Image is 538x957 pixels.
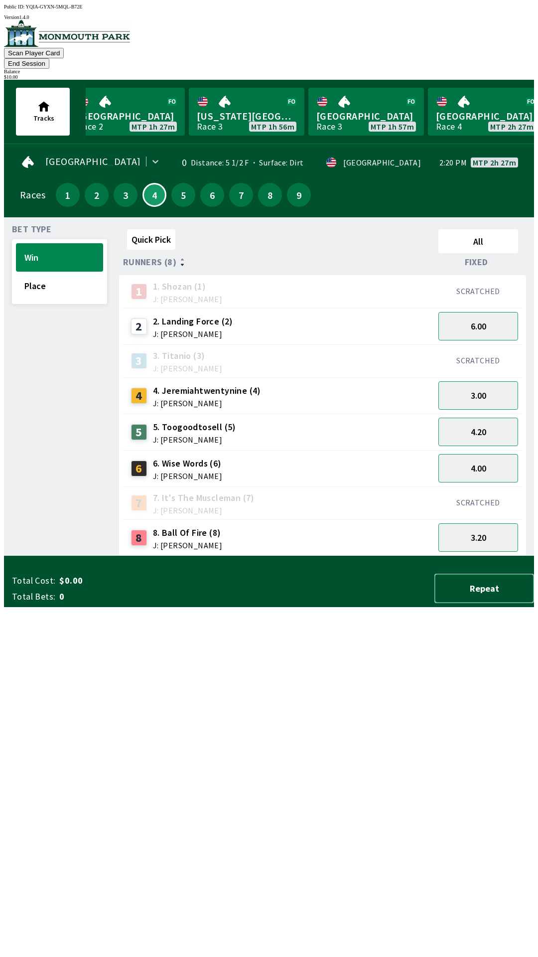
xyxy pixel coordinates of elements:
[153,421,236,434] span: 5. Toogoodtosell (5)
[131,388,147,404] div: 4
[123,258,176,266] span: Runners (8)
[132,123,175,131] span: MTP 1h 27m
[473,159,516,166] span: MTP 2h 27m
[438,312,518,340] button: 6.00
[59,591,216,603] span: 0
[153,436,236,444] span: J: [PERSON_NAME]
[232,191,251,198] span: 7
[153,349,222,362] span: 3. Titanio (3)
[434,257,522,267] div: Fixed
[289,191,308,198] span: 9
[77,110,177,123] span: [GEOGRAPHIC_DATA]
[197,110,296,123] span: [US_STATE][GEOGRAPHIC_DATA]
[153,399,261,407] span: J: [PERSON_NAME]
[174,191,193,198] span: 5
[438,381,518,410] button: 3.00
[436,110,536,123] span: [GEOGRAPHIC_DATA]
[191,158,249,167] span: Distance: 5 1/2 F
[4,4,534,9] div: Public ID:
[4,58,49,69] button: End Session
[85,183,109,207] button: 2
[59,575,216,587] span: $0.00
[343,159,421,166] div: [GEOGRAPHIC_DATA]
[438,286,518,296] div: SCRATCHED
[153,491,255,504] span: 7. It's The Muscleman (7)
[438,355,518,365] div: SCRATCHED
[308,88,424,136] a: [GEOGRAPHIC_DATA]Race 3MTP 1h 57m
[229,183,253,207] button: 7
[249,158,304,167] span: Surface: Dirt
[261,191,279,198] span: 8
[45,158,141,165] span: [GEOGRAPHIC_DATA]
[438,523,518,552] button: 3.20
[16,272,103,300] button: Place
[153,330,233,338] span: J: [PERSON_NAME]
[465,258,488,266] span: Fixed
[56,183,80,207] button: 1
[33,114,54,123] span: Tracks
[142,183,166,207] button: 4
[123,257,434,267] div: Runners (8)
[287,183,311,207] button: 9
[153,526,222,539] span: 8. Ball Of Fire (8)
[471,320,486,332] span: 6.00
[24,280,95,292] span: Place
[131,424,147,440] div: 5
[12,575,55,587] span: Total Cost:
[438,418,518,446] button: 4.20
[114,183,137,207] button: 3
[171,183,195,207] button: 5
[471,390,486,401] span: 3.00
[4,69,534,74] div: Balance
[153,364,222,372] span: J: [PERSON_NAME]
[316,110,416,123] span: [GEOGRAPHIC_DATA]
[471,426,486,438] span: 4.20
[316,123,342,131] div: Race 3
[26,4,83,9] span: YQIA-GYXN-5MQL-B72E
[436,123,462,131] div: Race 4
[203,191,222,198] span: 6
[16,88,70,136] button: Tracks
[258,183,282,207] button: 8
[131,530,147,546] div: 8
[371,123,414,131] span: MTP 1h 57m
[200,183,224,207] button: 6
[197,123,223,131] div: Race 3
[153,315,233,328] span: 2. Landing Force (2)
[131,353,147,369] div: 3
[251,123,294,131] span: MTP 1h 56m
[153,280,222,293] span: 1. Shozan (1)
[58,191,77,198] span: 1
[131,461,147,477] div: 6
[131,284,147,300] div: 1
[20,191,45,199] div: Races
[116,191,135,198] span: 3
[471,532,486,543] span: 3.20
[24,252,95,263] span: Win
[146,192,163,197] span: 4
[438,229,518,253] button: All
[4,74,534,80] div: $ 10.00
[189,88,304,136] a: [US_STATE][GEOGRAPHIC_DATA]Race 3MTP 1h 56m
[16,243,103,272] button: Win
[4,14,534,20] div: Version 1.4.0
[443,236,514,247] span: All
[77,123,103,131] div: Race 2
[173,159,187,166] div: 0
[153,541,222,549] span: J: [PERSON_NAME]
[131,319,147,334] div: 2
[471,463,486,474] span: 4.00
[490,123,534,131] span: MTP 2h 27m
[439,159,467,166] span: 2:20 PM
[153,295,222,303] span: J: [PERSON_NAME]
[132,234,171,245] span: Quick Pick
[153,472,222,480] span: J: [PERSON_NAME]
[153,506,255,514] span: J: [PERSON_NAME]
[131,495,147,511] div: 7
[438,454,518,482] button: 4.00
[87,191,106,198] span: 2
[4,20,130,47] img: venue logo
[153,384,261,397] span: 4. Jeremiahtwentynine (4)
[4,48,64,58] button: Scan Player Card
[127,229,175,250] button: Quick Pick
